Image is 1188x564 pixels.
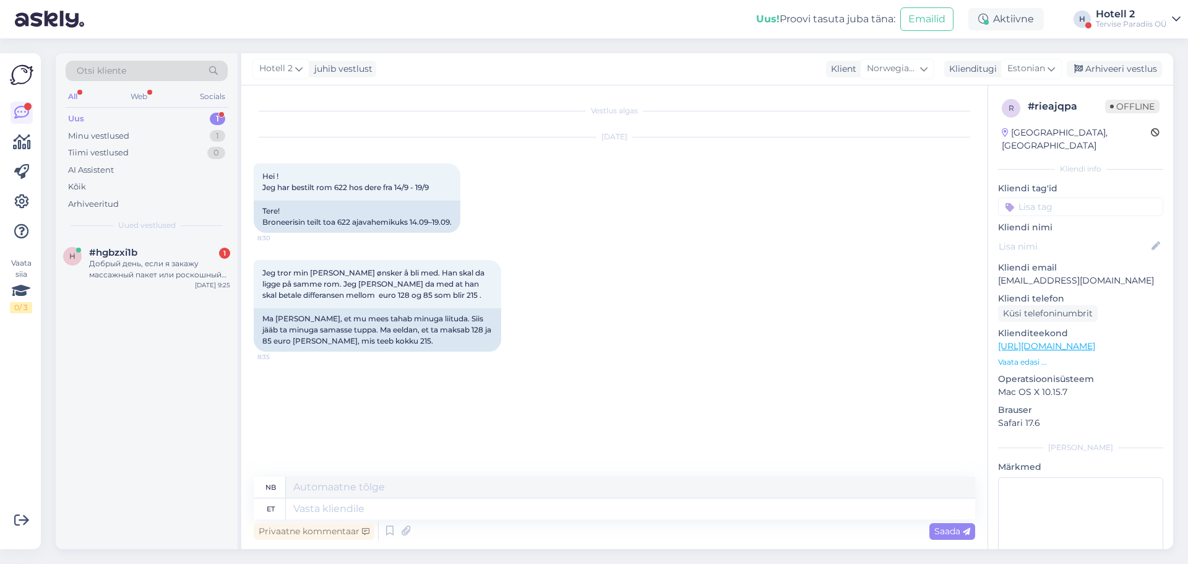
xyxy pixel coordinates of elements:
div: Proovi tasuta juba täna: [756,12,895,27]
div: nb [265,477,276,498]
div: Klient [826,63,856,76]
p: Vaata edasi ... [998,357,1163,368]
span: Hei ! Jeg har bestilt rom 622 hos dere fra 14/9 - 19/9 [262,171,429,192]
div: 0 [207,147,225,159]
div: Tiimi vestlused [68,147,129,159]
p: Kliendi telefon [998,292,1163,305]
a: Hotell 2Tervise Paradiis OÜ [1096,9,1181,29]
span: h [69,251,75,261]
div: Ma [PERSON_NAME], et mu mees tahab minuga liituda. Siis jääb ta minuga samasse tuppa. Ma eeldan, ... [254,308,501,352]
div: [DATE] [254,131,975,142]
p: Kliendi email [998,261,1163,274]
b: Uus! [756,13,780,25]
div: [PERSON_NAME] [998,442,1163,453]
div: 1 [210,130,225,142]
p: Brauser [998,404,1163,417]
div: Klienditugi [944,63,997,76]
div: [DATE] 9:25 [195,280,230,290]
p: Mac OS X 10.15.7 [998,386,1163,399]
p: Operatsioonisüsteem [998,373,1163,386]
div: Tere! Broneerisin teilt toa 622 ajavahemikuks 14.09–19.09. [254,201,460,233]
div: Arhiveeritud [68,198,119,210]
span: 8:35 [257,352,304,362]
div: Socials [197,89,228,105]
p: [EMAIL_ADDRESS][DOMAIN_NAME] [998,274,1163,287]
button: Emailid [900,7,953,31]
div: # rieajqpa [1028,99,1105,114]
div: Uus [68,113,84,125]
input: Lisa nimi [999,240,1149,253]
div: 1 [210,113,225,125]
p: Märkmed [998,461,1163,474]
div: Добрый день, если я закажу массажный пакет или роскошный райский отдых, они распростроняются на д... [89,258,230,280]
div: 1 [219,248,230,259]
p: Klienditeekond [998,327,1163,340]
div: Web [128,89,150,105]
div: Privaatne kommentaar [254,523,374,540]
span: Offline [1105,100,1160,113]
div: Minu vestlused [68,130,129,142]
span: Hotell 2 [259,62,293,76]
span: #hgbzxi1b [89,247,137,258]
span: Estonian [1007,62,1045,76]
div: All [66,89,80,105]
div: Vestlus algas [254,105,975,116]
div: et [267,498,275,519]
p: Kliendi tag'id [998,182,1163,195]
div: Vaata siia [10,258,32,313]
span: Norwegian Bokmål [867,62,918,76]
div: Hotell 2 [1096,9,1167,19]
div: [GEOGRAPHIC_DATA], [GEOGRAPHIC_DATA] [1002,126,1151,152]
p: Kliendi nimi [998,221,1163,234]
span: 8:30 [257,233,304,243]
span: Saada [934,526,970,537]
div: Kõik [68,181,86,193]
div: Arhiveeri vestlus [1067,61,1162,77]
img: Askly Logo [10,63,33,87]
span: Jeg tror min [PERSON_NAME] ønsker å bli med. Han skal da ligge på samme rom. Jeg [PERSON_NAME] da... [262,268,486,300]
div: 0 / 3 [10,302,32,313]
div: H [1074,11,1091,28]
a: [URL][DOMAIN_NAME] [998,341,1095,352]
div: juhib vestlust [309,63,372,76]
span: Otsi kliente [77,64,126,77]
div: Aktiivne [968,8,1044,30]
p: Safari 17.6 [998,417,1163,430]
span: Uued vestlused [118,220,176,231]
span: r [1009,103,1014,113]
input: Lisa tag [998,197,1163,216]
div: Tervise Paradiis OÜ [1096,19,1167,29]
div: Küsi telefoninumbrit [998,305,1098,322]
div: AI Assistent [68,164,114,176]
div: Kliendi info [998,163,1163,175]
